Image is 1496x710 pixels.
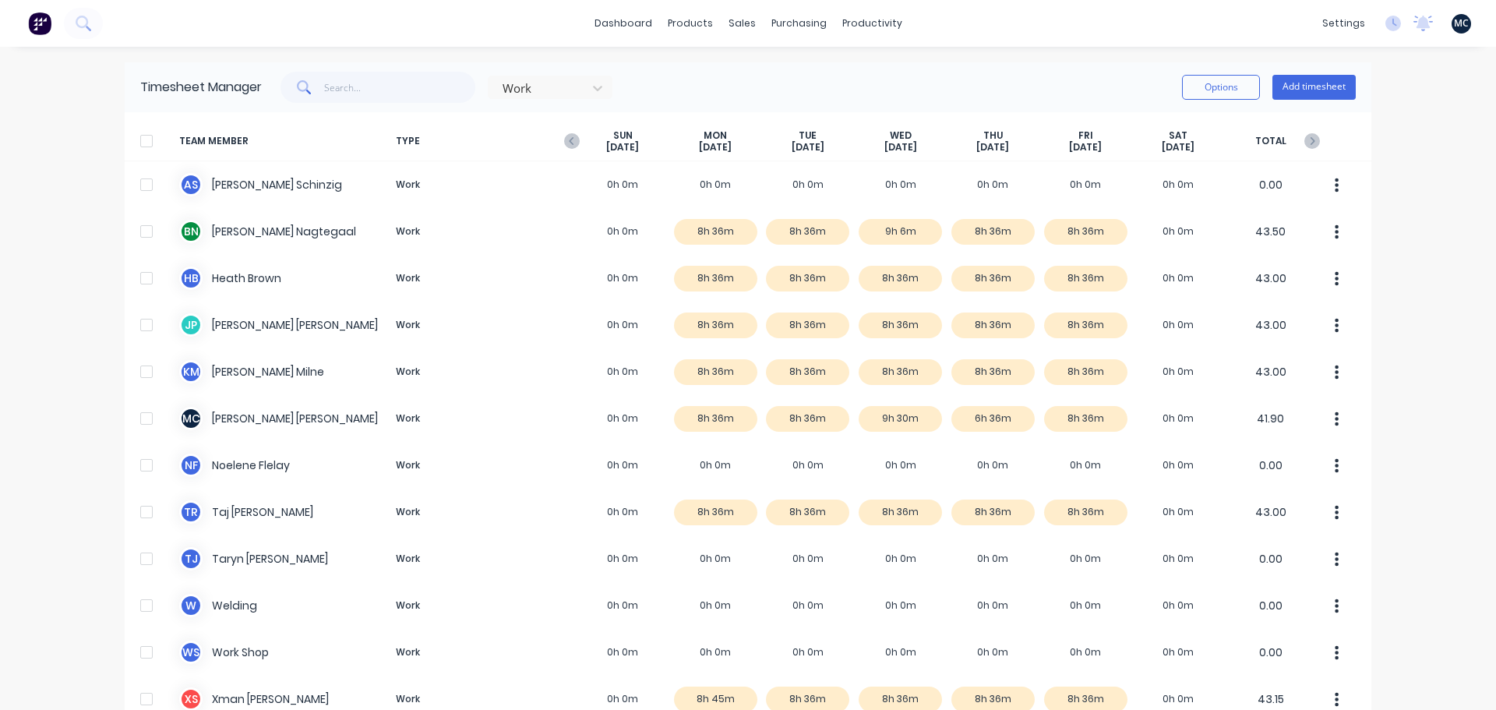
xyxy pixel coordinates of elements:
[390,129,577,154] span: TYPE
[606,141,639,154] span: [DATE]
[324,72,476,103] input: Search...
[587,12,660,35] a: dashboard
[976,141,1009,154] span: [DATE]
[1272,75,1356,100] button: Add timesheet
[660,12,721,35] div: products
[890,129,912,142] span: WED
[1314,12,1373,35] div: settings
[792,141,824,154] span: [DATE]
[28,12,51,35] img: Factory
[699,141,732,154] span: [DATE]
[799,129,817,142] span: TUE
[1069,141,1102,154] span: [DATE]
[704,129,727,142] span: MON
[721,12,764,35] div: sales
[884,141,917,154] span: [DATE]
[1078,129,1093,142] span: FRI
[1162,141,1194,154] span: [DATE]
[1454,16,1469,30] span: MC
[834,12,910,35] div: productivity
[1224,129,1317,154] span: TOTAL
[179,129,390,154] span: TEAM MEMBER
[613,129,633,142] span: SUN
[1182,75,1260,100] button: Options
[764,12,834,35] div: purchasing
[140,78,262,97] div: Timesheet Manager
[983,129,1003,142] span: THU
[1169,129,1187,142] span: SAT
